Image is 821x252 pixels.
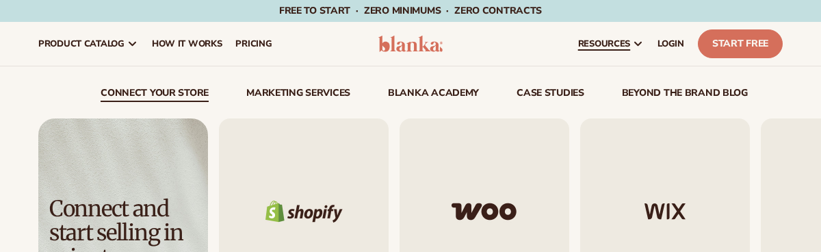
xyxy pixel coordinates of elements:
[657,38,684,49] span: LOGIN
[622,88,748,102] a: beyond the brand blog
[651,22,691,66] a: LOGIN
[235,38,272,49] span: pricing
[246,88,350,102] a: Marketing services
[279,4,542,17] span: Free to start · ZERO minimums · ZERO contracts
[698,29,783,58] a: Start Free
[578,38,630,49] span: resources
[38,38,125,49] span: product catalog
[388,88,479,102] a: Blanka Academy
[152,38,222,49] span: How It Works
[229,22,278,66] a: pricing
[101,88,209,102] a: connect your store
[517,88,584,102] a: case studies
[145,22,229,66] a: How It Works
[31,22,145,66] a: product catalog
[378,36,443,52] img: logo
[571,22,651,66] a: resources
